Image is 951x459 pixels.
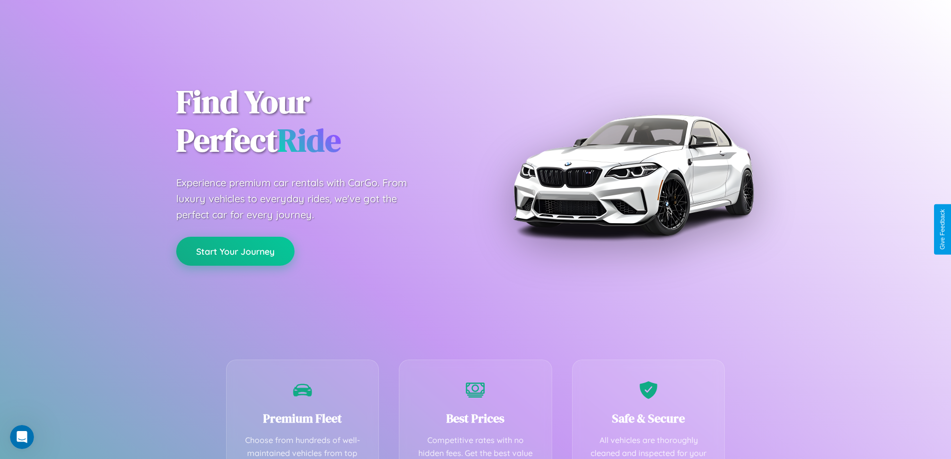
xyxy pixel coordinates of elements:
button: Start Your Journey [176,237,295,266]
iframe: Intercom live chat [10,425,34,449]
img: Premium BMW car rental vehicle [508,50,758,300]
h3: Best Prices [414,410,537,427]
span: Ride [278,118,341,162]
div: Give Feedback [939,209,946,250]
p: Experience premium car rentals with CarGo. From luxury vehicles to everyday rides, we've got the ... [176,175,426,223]
h3: Safe & Secure [588,410,710,427]
h1: Find Your Perfect [176,83,461,160]
h3: Premium Fleet [242,410,364,427]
